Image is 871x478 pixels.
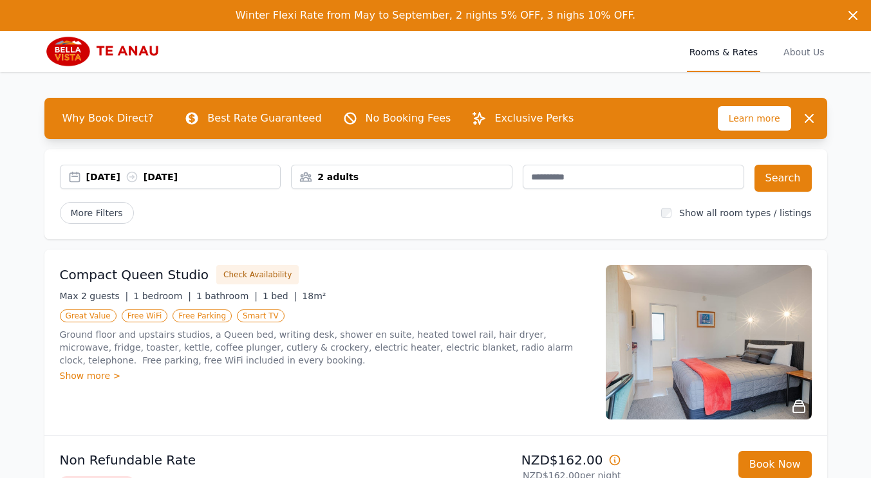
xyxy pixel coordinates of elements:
[173,309,232,322] span: Free Parking
[122,309,168,322] span: Free WiFi
[494,111,574,126] p: Exclusive Perks
[60,328,590,367] p: Ground floor and upstairs studios, a Queen bed, writing desk, shower en suite, heated towel rail,...
[292,170,512,183] div: 2 adults
[196,291,258,301] span: 1 bathroom |
[754,165,812,192] button: Search
[263,291,297,301] span: 1 bed |
[86,170,281,183] div: [DATE] [DATE]
[366,111,451,126] p: No Booking Fees
[60,202,134,224] span: More Filters
[216,265,299,284] button: Check Availability
[679,208,811,218] label: Show all room types / listings
[207,111,321,126] p: Best Rate Guaranteed
[718,106,791,131] span: Learn more
[60,369,590,382] div: Show more >
[133,291,191,301] span: 1 bedroom |
[302,291,326,301] span: 18m²
[60,309,117,322] span: Great Value
[60,451,431,469] p: Non Refundable Rate
[236,9,635,21] span: Winter Flexi Rate from May to September, 2 nights 5% OFF, 3 nighs 10% OFF.
[60,291,129,301] span: Max 2 guests |
[60,266,209,284] h3: Compact Queen Studio
[52,106,164,131] span: Why Book Direct?
[738,451,812,478] button: Book Now
[441,451,621,469] p: NZD$162.00
[781,31,827,72] a: About Us
[687,31,760,72] a: Rooms & Rates
[237,309,285,322] span: Smart TV
[44,36,168,67] img: Bella Vista Te Anau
